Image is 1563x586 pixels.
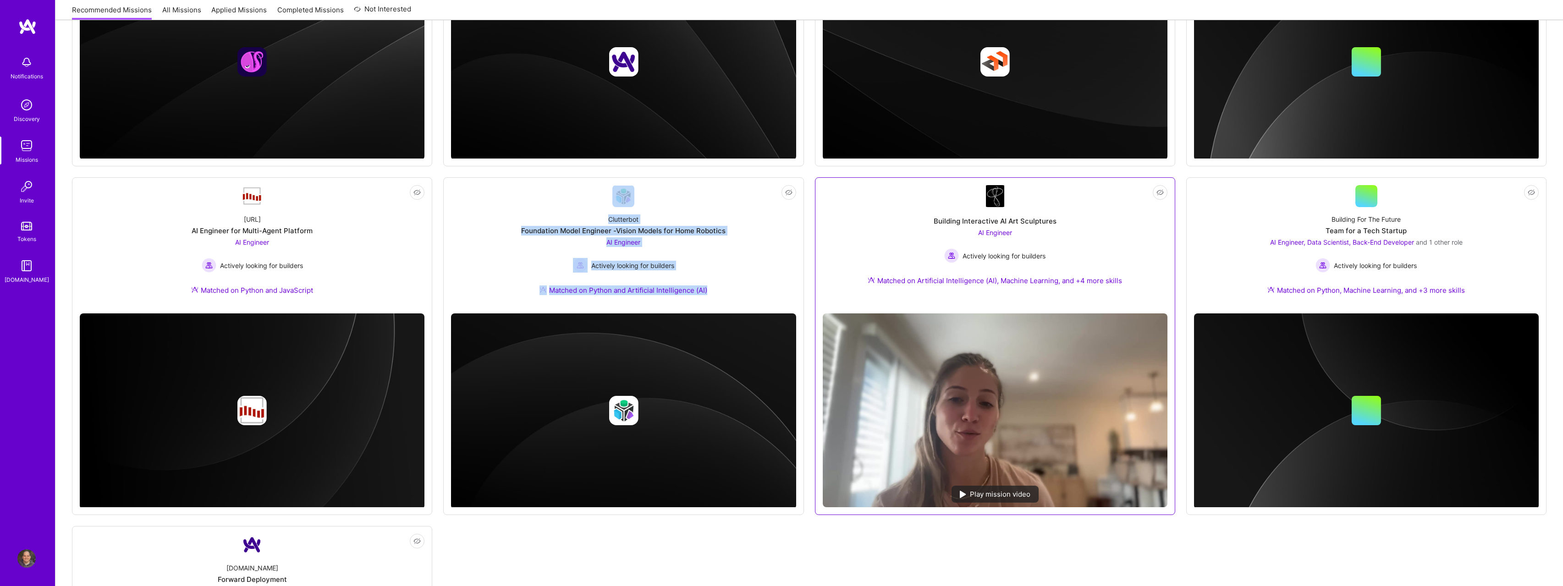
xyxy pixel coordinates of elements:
[354,4,411,20] a: Not Interested
[1326,226,1407,235] div: Team for a Tech Startup
[16,155,38,164] div: Missions
[823,313,1167,507] img: No Mission
[539,286,547,293] img: Ateam Purple Icon
[952,486,1039,503] div: Play mission video
[573,258,588,273] img: Actively looking for builders
[609,47,638,77] img: Company logo
[934,216,1057,226] div: Building Interactive AI Art Sculptures
[20,196,34,205] div: Invite
[80,313,424,509] img: cover
[226,563,278,573] div: [DOMAIN_NAME]
[1416,238,1463,246] span: and 1 other role
[17,96,36,114] img: discovery
[451,313,796,509] img: cover
[244,214,261,224] div: [URL]
[978,229,1012,236] span: AI Engineer
[277,5,344,20] a: Completed Missions
[986,185,1004,207] img: Company Logo
[1270,238,1414,246] span: AI Engineer, Data Scientist, Back-End Developer
[162,5,201,20] a: All Missions
[413,189,421,196] i: icon EyeClosed
[18,18,37,35] img: logo
[17,257,36,275] img: guide book
[14,114,40,124] div: Discovery
[868,276,875,284] img: Ateam Purple Icon
[192,226,313,235] div: AI Engineer for Multi-Agent Platform
[5,275,49,285] div: [DOMAIN_NAME]
[1315,258,1330,273] img: Actively looking for builders
[241,186,263,206] img: Company Logo
[72,5,152,20] a: Recommended Missions
[1334,261,1417,270] span: Actively looking for builders
[241,534,263,556] img: Company Logo
[785,189,793,196] i: icon EyeClosed
[17,549,36,568] img: User Avatar
[591,261,674,270] span: Actively looking for builders
[218,575,287,584] div: Forward Deployment
[944,248,959,263] img: Actively looking for builders
[1528,189,1535,196] i: icon EyeClosed
[17,53,36,71] img: bell
[1332,214,1401,224] div: Building For The Future
[451,185,796,306] a: Company LogoClutterbotFoundation Model Engineer -Vision Models for Home RoboticsAI Engineer Activ...
[960,491,966,498] img: play
[1267,285,1465,295] div: Matched on Python, Machine Learning, and +3 more skills
[609,396,638,425] img: Company logo
[1194,313,1539,509] img: cover
[235,238,269,246] span: AI Engineer
[202,258,216,273] img: Actively looking for builders
[191,286,198,293] img: Ateam Purple Icon
[211,5,267,20] a: Applied Missions
[220,261,303,270] span: Actively looking for builders
[21,222,32,230] img: tokens
[17,137,36,155] img: teamwork
[612,186,634,207] img: Company Logo
[1156,189,1164,196] i: icon EyeClosed
[963,251,1046,261] span: Actively looking for builders
[1267,286,1275,293] img: Ateam Purple Icon
[15,549,38,568] a: User Avatar
[539,285,707,295] div: Matched on Python and Artificial Intelligence (AI)
[521,226,726,235] div: Foundation Model Engineer -Vision Models for Home Robotics
[606,238,640,246] span: AI Engineer
[980,47,1010,77] img: Company logo
[608,214,638,224] div: Clutterbot
[823,185,1167,306] a: Company LogoBuilding Interactive AI Art SculpturesAI Engineer Actively looking for buildersActive...
[237,47,267,77] img: Company logo
[413,537,421,545] i: icon EyeClosed
[17,234,36,244] div: Tokens
[11,71,43,81] div: Notifications
[17,177,36,196] img: Invite
[237,396,267,425] img: Company logo
[80,185,424,306] a: Company Logo[URL]AI Engineer for Multi-Agent PlatformAI Engineer Actively looking for buildersAct...
[191,285,313,295] div: Matched on Python and JavaScript
[868,276,1122,285] div: Matched on Artificial Intelligence (AI), Machine Learning, and +4 more skills
[1194,185,1539,306] a: Building For The FutureTeam for a Tech StartupAI Engineer, Data Scientist, Back-End Developer and...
